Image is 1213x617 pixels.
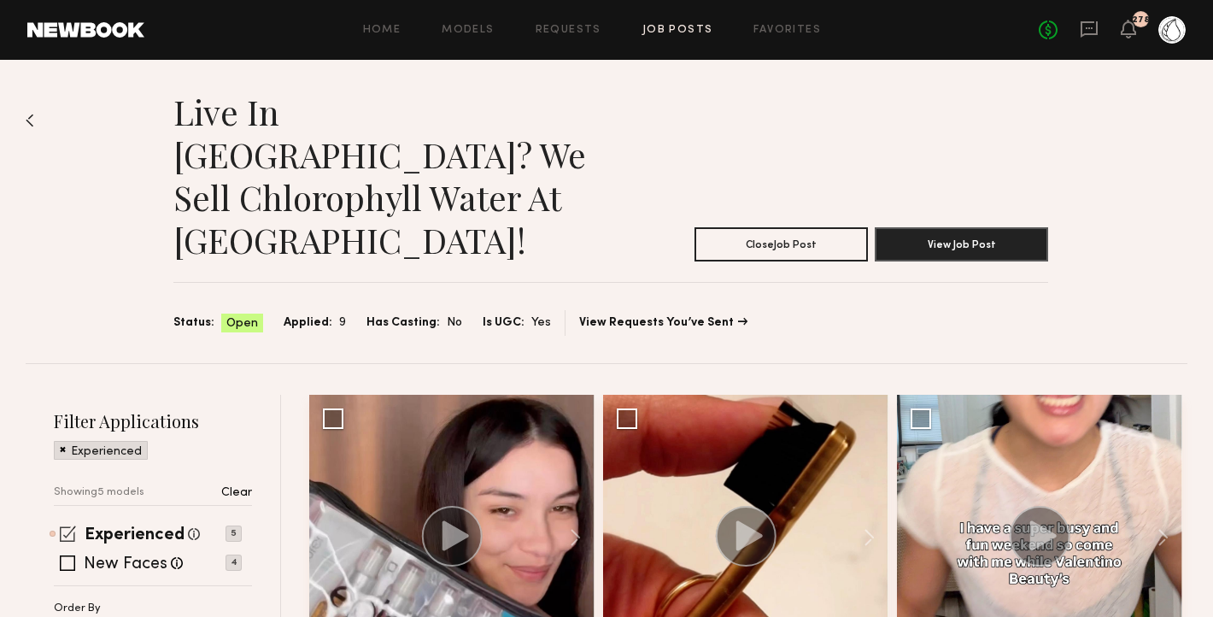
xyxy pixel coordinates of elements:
span: Has Casting: [366,314,440,332]
p: Clear [221,487,252,499]
p: Experienced [71,446,142,458]
span: Status: [173,314,214,332]
h2: Filter Applications [54,409,252,432]
img: Back to previous page [26,114,34,127]
label: Experienced [85,527,185,544]
label: New Faces [84,556,167,573]
span: No [447,314,462,332]
a: View Requests You’ve Sent [579,317,747,329]
span: 9 [339,314,346,332]
span: Yes [531,314,551,332]
button: View Job Post [875,227,1048,261]
div: 278 [1132,15,1150,25]
a: Home [363,25,401,36]
a: Requests [536,25,601,36]
button: CloseJob Post [694,227,868,261]
a: Models [442,25,494,36]
h1: Live in [GEOGRAPHIC_DATA]? We sell Chlorophyll Water at [GEOGRAPHIC_DATA]! [173,91,611,261]
p: Showing 5 models [54,487,144,498]
p: 5 [226,526,242,542]
a: Favorites [753,25,821,36]
span: Applied: [284,314,332,332]
p: 4 [226,555,242,571]
a: Job Posts [642,25,713,36]
p: Order By [54,603,101,614]
span: Open [226,315,258,332]
span: Is UGC: [483,314,524,332]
